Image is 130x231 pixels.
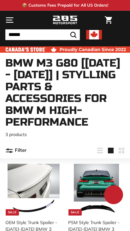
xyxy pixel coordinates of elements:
[6,209,19,216] div: Sale
[5,131,125,138] p: 3 products
[102,185,125,206] inbox-online-store-chat: Shopify online store chat
[68,209,82,216] div: Sale
[52,15,78,26] img: Logo_285_Motorsport_areodynamics_components
[5,57,125,128] h1: BMW M3 G80 [[DATE] - [DATE]] | Stylling parts & accessories for BMW M High-Performance
[5,143,27,158] button: Filter
[22,2,108,9] p: 📦 Customs Fees Prepaid for All US Orders!
[5,29,80,40] input: Search
[102,11,115,29] a: Cart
